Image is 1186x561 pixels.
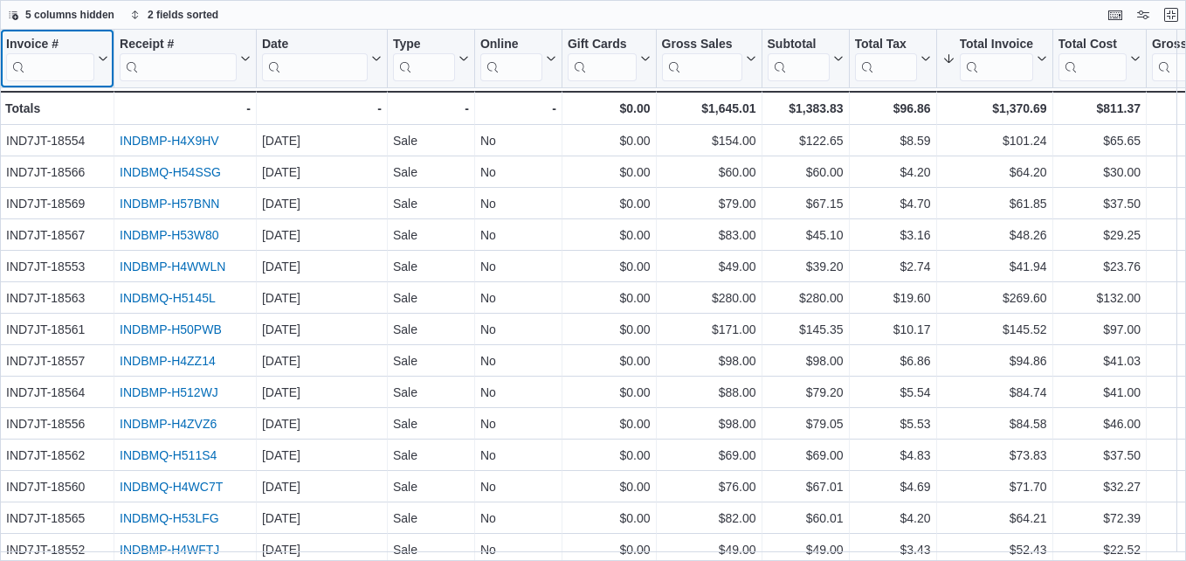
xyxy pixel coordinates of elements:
button: Total Cost [1058,37,1141,81]
div: Invoice # [6,37,94,81]
div: No [480,225,556,246]
div: $79.05 [768,413,844,434]
div: $98.00 [768,350,844,371]
div: IND7JT-18562 [6,445,108,466]
button: Subtotal [768,37,844,81]
div: Gross Sales [662,37,742,53]
div: IND7JT-18567 [6,225,108,246]
div: Total Invoiced [960,37,1033,53]
div: Date [262,37,368,53]
div: Sale [393,193,469,214]
div: $37.50 [1058,445,1141,466]
div: $101.24 [942,130,1047,151]
div: $145.52 [942,319,1047,340]
a: INDBMP-H4ZZ14 [120,354,216,368]
div: $811.37 [1058,98,1141,119]
div: $0.00 [568,319,651,340]
div: Subtotal [768,37,830,53]
div: [DATE] [262,193,382,214]
div: $171.00 [662,319,756,340]
div: $0.00 [568,162,651,183]
button: Display options [1133,4,1154,25]
div: Sale [393,350,469,371]
div: IND7JT-18564 [6,382,108,403]
div: $1,370.69 [942,98,1047,119]
div: $3.43 [855,539,931,560]
div: $88.00 [662,382,756,403]
div: IND7JT-18552 [6,539,108,560]
div: Total Tax [855,37,917,53]
div: $76.00 [662,476,756,497]
div: No [480,382,556,403]
div: Subtotal [768,37,830,81]
div: $69.00 [768,445,844,466]
div: IND7JT-18557 [6,350,108,371]
div: $79.00 [662,193,756,214]
div: Type [393,37,455,53]
button: Gross Sales [662,37,756,81]
div: $60.00 [768,162,844,183]
a: INDBMP-H4ZVZ6 [120,417,217,431]
div: $10.17 [855,319,931,340]
div: Receipt # URL [120,37,237,81]
div: $48.26 [942,225,1047,246]
div: $4.20 [855,508,931,529]
div: $280.00 [662,287,756,308]
button: Gift Cards [568,37,651,81]
div: [DATE] [262,476,382,497]
span: 2 fields sorted [148,8,218,22]
div: $41.00 [1058,382,1141,403]
div: $23.76 [1058,256,1141,277]
div: Sale [393,162,469,183]
div: $0.00 [568,193,651,214]
div: $0.00 [568,98,651,119]
div: Online [480,37,542,53]
div: IND7JT-18554 [6,130,108,151]
div: IND7JT-18556 [6,413,108,434]
a: INDBMP-H4WWLN [120,260,225,274]
div: $45.10 [768,225,844,246]
div: Type [393,37,455,81]
div: IND7JT-18566 [6,162,108,183]
button: Exit fullscreen [1161,4,1182,25]
div: $0.00 [568,225,651,246]
div: IND7JT-18565 [6,508,108,529]
a: INDBMQ-H5145L [120,291,216,305]
div: $84.74 [942,382,1047,403]
div: [DATE] [262,256,382,277]
div: [DATE] [262,445,382,466]
div: $83.00 [662,225,756,246]
button: Total Tax [855,37,931,81]
div: - [480,98,556,119]
div: - [262,98,382,119]
div: $280.00 [768,287,844,308]
div: $69.00 [662,445,756,466]
div: Sale [393,508,469,529]
div: IND7JT-18561 [6,319,108,340]
button: Type [393,37,469,81]
div: IND7JT-18569 [6,193,108,214]
div: $5.54 [855,382,931,403]
div: No [480,193,556,214]
button: Receipt # [120,37,251,81]
div: $98.00 [662,413,756,434]
div: $0.00 [568,256,651,277]
div: $29.25 [1058,225,1141,246]
div: - [393,98,469,119]
div: $0.00 [568,130,651,151]
div: $132.00 [1058,287,1141,308]
div: $4.83 [855,445,931,466]
div: $30.00 [1058,162,1141,183]
div: Sale [393,319,469,340]
div: $73.83 [942,445,1047,466]
div: [DATE] [262,539,382,560]
div: No [480,350,556,371]
div: $1,383.83 [768,98,844,119]
div: $4.20 [855,162,931,183]
button: 2 fields sorted [123,4,225,25]
div: No [480,508,556,529]
button: 5 columns hidden [1,4,121,25]
div: [DATE] [262,382,382,403]
button: Online [480,37,556,81]
div: $71.70 [942,476,1047,497]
